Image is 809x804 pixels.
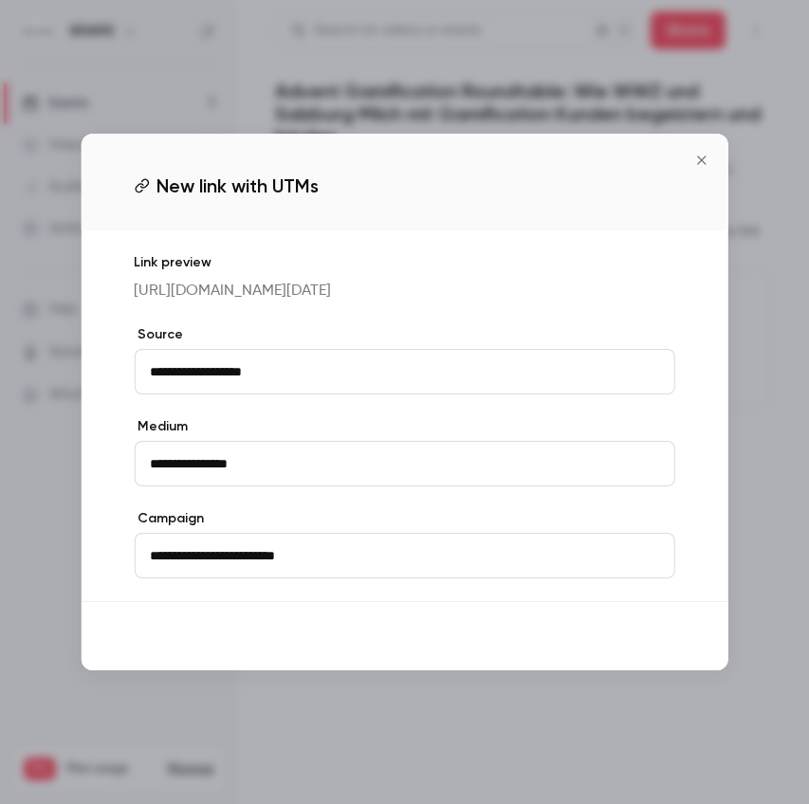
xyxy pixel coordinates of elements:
label: Source [134,325,674,344]
label: Campaign [134,509,674,528]
p: [URL][DOMAIN_NAME][DATE] [134,280,674,302]
label: Medium [134,417,674,436]
span: New link with UTMs [156,172,319,200]
button: Close [683,141,721,179]
p: Link preview [134,253,674,272]
button: Save [607,617,675,655]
